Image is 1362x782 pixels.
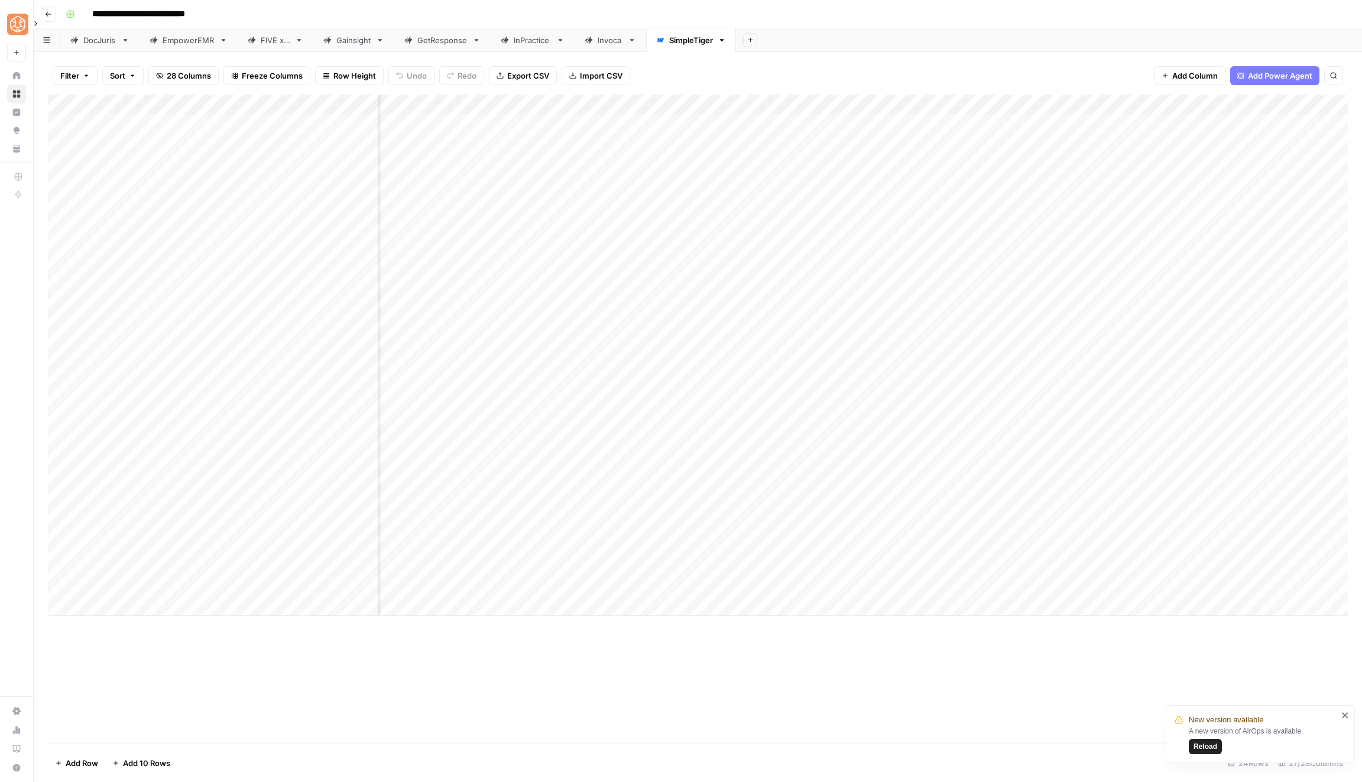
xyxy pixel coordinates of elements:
div: FIVE x 5 [261,34,290,46]
span: Export CSV [507,70,549,82]
span: Reload [1194,741,1217,752]
a: Insights [7,103,26,122]
div: DocJuris [83,34,116,46]
span: 28 Columns [167,70,211,82]
button: Row Height [315,66,384,85]
a: InPractice [491,28,575,52]
div: 27/28 Columns [1273,754,1348,773]
div: SimpleTiger [669,34,713,46]
button: Import CSV [562,66,630,85]
a: EmpowerEMR [140,28,238,52]
span: Import CSV [580,70,622,82]
a: Your Data [7,139,26,158]
a: FIVE x 5 [238,28,313,52]
button: Add Power Agent [1230,66,1319,85]
span: New version available [1189,714,1263,726]
span: Undo [407,70,427,82]
span: Redo [458,70,476,82]
button: Redo [439,66,484,85]
button: Freeze Columns [223,66,310,85]
button: Add Row [48,754,105,773]
span: Sort [110,70,125,82]
button: 28 Columns [148,66,219,85]
span: Row Height [333,70,376,82]
div: EmpowerEMR [163,34,215,46]
div: Invoca [598,34,623,46]
div: Gainsight [336,34,371,46]
button: Help + Support [7,758,26,777]
button: Reload [1189,739,1222,754]
button: close [1341,710,1350,720]
button: Workspace: SimpleTiger [7,9,26,39]
span: Add Row [66,757,98,769]
a: DocJuris [60,28,140,52]
span: Add 10 Rows [123,757,170,769]
span: Freeze Columns [242,70,303,82]
button: Add Column [1154,66,1225,85]
img: SimpleTiger Logo [7,14,28,35]
button: Export CSV [489,66,557,85]
button: Sort [102,66,144,85]
a: Opportunities [7,121,26,140]
a: Learning Hub [7,739,26,758]
a: SimpleTiger [646,28,736,52]
a: Settings [7,702,26,721]
div: GetResponse [417,34,468,46]
button: Add 10 Rows [105,754,177,773]
a: Usage [7,721,26,739]
a: Browse [7,85,26,103]
span: Add Power Agent [1248,70,1312,82]
button: Undo [388,66,434,85]
button: Filter [53,66,98,85]
span: Filter [60,70,79,82]
div: InPractice [514,34,552,46]
a: Home [7,66,26,85]
a: GetResponse [394,28,491,52]
span: Add Column [1172,70,1218,82]
a: Invoca [575,28,646,52]
div: A new version of AirOps is available. [1189,726,1338,754]
div: 24 Rows [1223,754,1273,773]
a: Gainsight [313,28,394,52]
